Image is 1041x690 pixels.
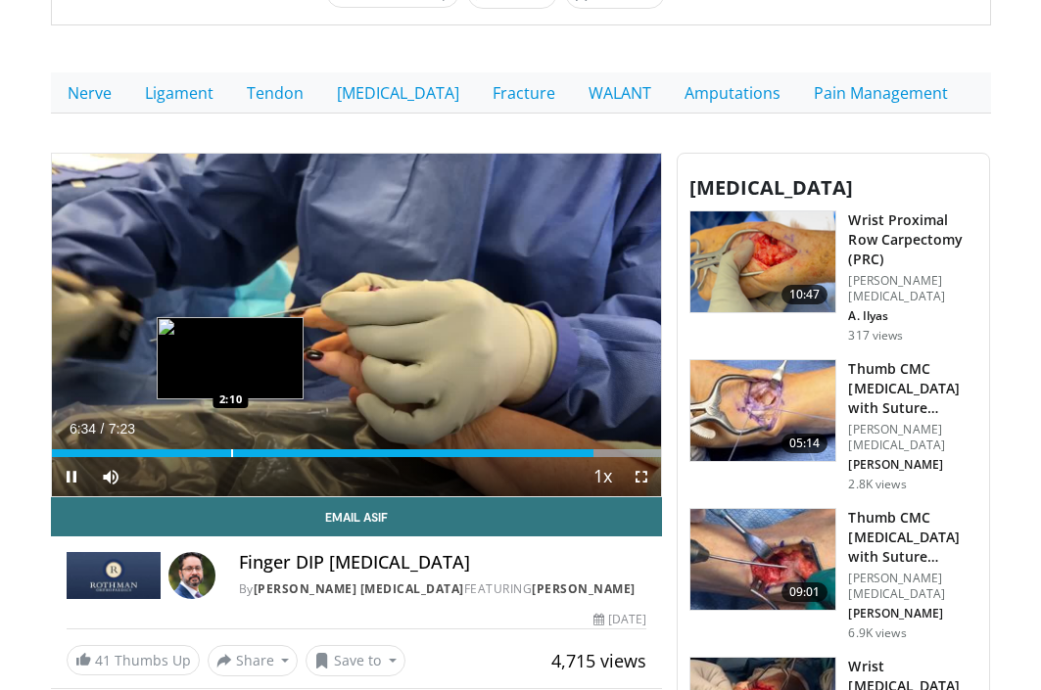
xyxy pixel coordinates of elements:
a: [PERSON_NAME] [MEDICAL_DATA] [254,580,464,597]
h3: Thumb CMC [MEDICAL_DATA] with Suture Suspensionplasty [848,359,977,418]
a: 10:47 Wrist Proximal Row Carpectomy (PRC) [PERSON_NAME] [MEDICAL_DATA] A. Ilyas 317 views [689,210,977,344]
span: 05:14 [781,434,828,453]
a: Amputations [668,72,797,114]
a: Pain Management [797,72,965,114]
img: image.jpeg [157,317,304,399]
p: 317 views [848,328,903,344]
div: By FEATURING [239,580,647,598]
img: 939b12d2-b991-4bcf-aba8-1c5d5585d68e.jpg.150x105_q85_crop-smart_upscale.jpg [690,360,835,462]
a: Email Asif [51,497,663,536]
button: Pause [52,457,91,496]
p: 6.9K views [848,625,906,641]
img: Avatar [168,552,215,599]
a: [PERSON_NAME] [532,580,636,597]
button: Fullscreen [622,457,661,496]
p: A. Ilyas [848,308,977,324]
button: Share [208,645,299,676]
span: 6:34 [70,421,96,437]
p: [PERSON_NAME] [MEDICAL_DATA] [848,273,977,304]
p: [PERSON_NAME] [848,457,977,473]
img: Rothman Hand Surgery [67,552,161,599]
h4: Finger DIP [MEDICAL_DATA] [239,552,647,574]
a: 05:14 Thumb CMC [MEDICAL_DATA] with Suture Suspensionplasty [PERSON_NAME] [MEDICAL_DATA] [PERSON_... [689,359,977,492]
span: 09:01 [781,582,828,602]
div: Progress Bar [52,449,662,457]
button: Playback Rate [583,457,622,496]
a: Tendon [230,72,320,114]
span: / [101,421,105,437]
video-js: Video Player [52,154,662,496]
div: [DATE] [593,611,646,628]
a: 09:01 Thumb CMC [MEDICAL_DATA] with Suture Anchor Stabilization [PERSON_NAME] [MEDICAL_DATA] [PER... [689,508,977,641]
a: Ligament [128,72,230,114]
a: [MEDICAL_DATA] [320,72,476,114]
a: WALANT [572,72,668,114]
p: [PERSON_NAME] [MEDICAL_DATA] [848,571,977,602]
img: 33f400b9-85bf-4c88-840c-51d383e9a211.png.150x105_q85_crop-smart_upscale.png [690,211,835,313]
span: 10:47 [781,285,828,304]
a: 41 Thumbs Up [67,645,200,675]
p: 2.8K views [848,477,906,492]
button: Save to [306,645,405,676]
p: [PERSON_NAME] [848,606,977,621]
span: 41 [95,651,111,669]
a: Nerve [51,72,128,114]
h3: Wrist Proximal Row Carpectomy (PRC) [848,210,977,269]
a: Fracture [476,72,572,114]
img: 6c4ab8d9-ead7-46ab-bb92-4bf4fe9ee6dd.150x105_q85_crop-smart_upscale.jpg [690,509,835,611]
h3: Thumb CMC [MEDICAL_DATA] with Suture Anchor Stabilization [848,508,977,567]
span: 7:23 [109,421,135,437]
p: [PERSON_NAME] [MEDICAL_DATA] [848,422,977,453]
span: [MEDICAL_DATA] [689,174,853,201]
button: Mute [91,457,130,496]
span: 4,715 views [551,649,646,672]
